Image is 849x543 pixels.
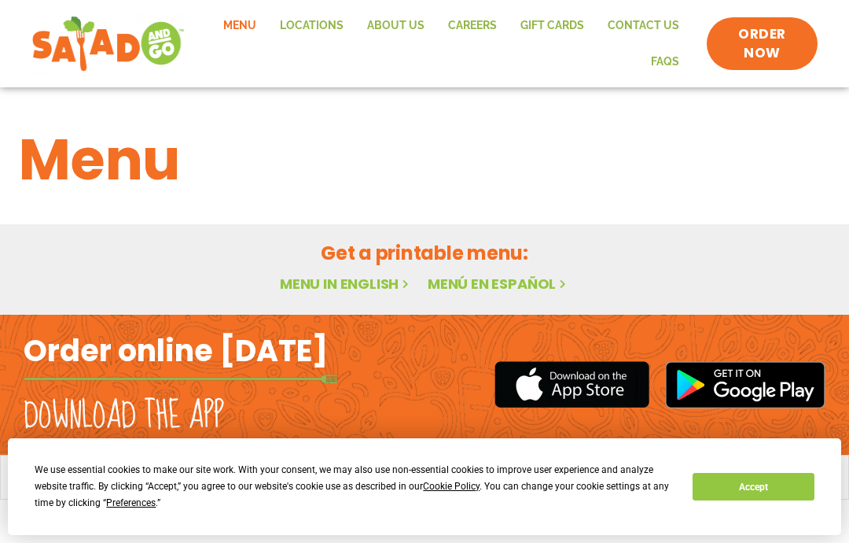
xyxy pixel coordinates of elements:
[35,462,674,512] div: We use essential cookies to make our site work. With your consent, we may also use non-essential ...
[200,8,692,79] nav: Menu
[494,359,649,410] img: appstore
[596,8,691,44] a: Contact Us
[509,8,596,44] a: GIFT CARDS
[722,25,802,63] span: ORDER NOW
[355,8,436,44] a: About Us
[280,274,412,294] a: Menu in English
[19,239,830,267] h2: Get a printable menu:
[428,274,569,294] a: Menú en español
[24,331,328,370] h2: Order online [DATE]
[707,17,818,71] a: ORDER NOW
[24,375,338,383] img: fork
[268,8,355,44] a: Locations
[24,394,224,438] h2: Download the app
[106,497,156,508] span: Preferences
[639,44,691,80] a: FAQs
[693,473,814,501] button: Accept
[423,481,480,492] span: Cookie Policy
[31,13,185,76] img: new-SAG-logo-768×292
[436,8,509,44] a: Careers
[665,361,825,408] img: google_play
[19,117,830,202] h1: Menu
[8,438,841,535] div: Cookie Consent Prompt
[211,8,268,44] a: Menu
